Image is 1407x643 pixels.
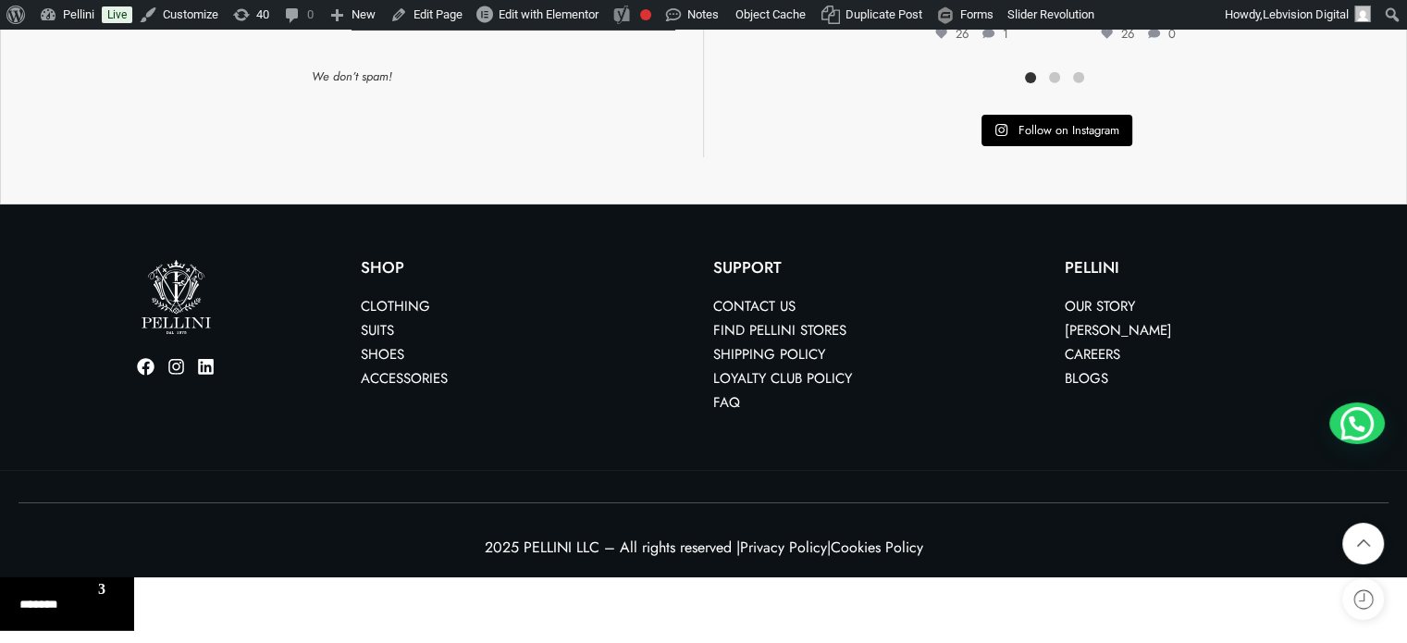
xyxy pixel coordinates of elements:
[1148,25,1176,43] span: 0
[713,344,825,365] a: Shipping Policy
[740,537,827,558] a: Privacy Policy
[713,320,846,340] a: Find Pellini Stores
[713,392,740,413] a: FAQ
[361,296,430,316] a: Clothing
[312,68,392,85] em: We don’t spam!
[1065,260,1398,276] p: PELLINI
[361,320,394,340] a: Suits
[935,25,969,43] span: 26
[361,344,404,365] a: Shoes
[1263,7,1349,21] span: Lebvision Digital
[713,260,1046,276] p: SUPPORT
[713,296,796,316] a: Contact us
[1065,344,1120,365] a: Careers
[831,537,923,558] a: Cookies Policy
[994,123,1008,137] svg: Instagram
[1065,296,1135,316] a: Our Story
[102,6,132,23] a: Live
[981,115,1132,146] a: Instagram Follow on Instagram
[640,9,651,20] div: Focus keyphrase not set
[19,536,1388,560] p: 2025 PELLINI LLC – All rights reserved | |
[361,368,448,389] a: Accessories
[1065,320,1172,340] a: [PERSON_NAME]
[1065,368,1108,389] a: Blogs
[499,7,599,21] span: Edit with Elementor
[713,368,852,389] a: Loyalty Club Policy
[1007,7,1094,21] span: Slider Revolution
[361,260,694,276] p: Shop
[1018,121,1119,139] span: Follow on Instagram
[982,25,1008,43] span: 1
[1101,25,1134,43] span: 26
